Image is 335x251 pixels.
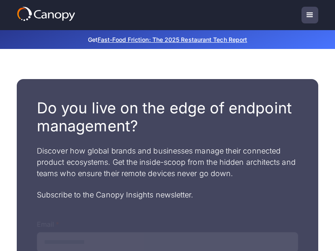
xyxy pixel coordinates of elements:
p: Discover how global brands and businesses manage their connected product ecosystems. Get the insi... [37,145,298,179]
p: Subscribe to the Canopy Insights newsletter. [37,189,298,200]
a: Fast-Food Friction: The 2025 Restaurant Tech Report [98,36,247,43]
h1: Do you live on the edge of endpoint management? [37,99,298,135]
span: Email [37,220,54,228]
div: menu [301,7,318,23]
